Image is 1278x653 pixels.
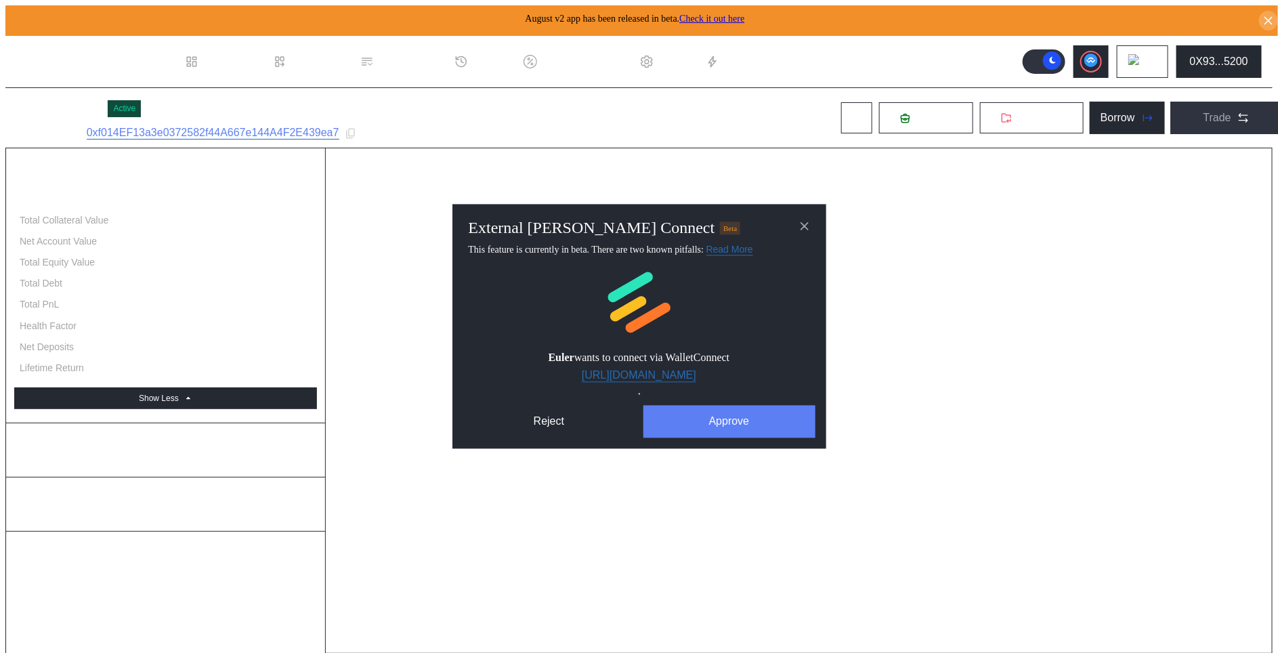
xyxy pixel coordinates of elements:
[794,215,815,237] button: close modal
[20,193,113,205] div: Total Account Balance
[14,162,317,188] div: Account Summary
[1204,112,1231,124] div: Trade
[20,298,59,310] div: Total PnL
[1101,112,1135,124] div: Borrow
[316,298,322,310] div: -
[659,56,689,68] div: Admin
[916,112,952,124] span: Deposit
[469,245,753,255] span: This feature is currently in beta. There are two known pitfalls:
[1190,56,1248,68] div: 0X93...5200
[526,14,745,24] span: August v2 app has been released in beta.
[679,14,744,24] a: Check it out here
[20,277,62,289] div: Total Debt
[725,56,785,68] div: Automations
[20,320,77,332] div: Health Factor
[16,128,81,139] div: Subaccount ID:
[139,394,179,403] div: Show Less
[316,277,322,289] div: -
[20,362,84,374] div: Lifetime Return
[379,56,438,68] div: Permissions
[20,235,97,247] div: Net Account Value
[549,352,730,364] span: wants to connect via WalletConnect
[473,56,507,68] div: History
[316,235,322,247] div: -
[582,370,696,383] a: [URL][DOMAIN_NAME]
[316,193,322,205] div: -
[316,341,322,353] div: -
[14,491,317,518] div: Aggregate Debt
[643,406,815,438] button: Approve
[87,127,339,140] a: 0xf014EF13a3e0372582f44A667e144A4F2E439ea7
[20,256,95,268] div: Total Equity Value
[549,352,574,364] b: Euler
[1128,54,1143,69] img: chain logo
[316,256,322,268] div: -
[20,341,74,353] div: Net Deposits
[204,56,257,68] div: Dashboard
[113,104,135,113] div: Active
[720,222,740,234] div: Beta
[20,214,108,226] div: Total Collateral Value
[605,268,673,336] img: Euler logo
[292,56,344,68] div: Loan Book
[463,406,635,438] button: Reject
[469,219,715,238] h2: External [PERSON_NAME] Connect
[542,56,624,68] div: Discount Factors
[1017,112,1063,124] span: Withdraw
[316,362,322,374] div: -
[16,96,102,121] div: Loading ...
[706,245,753,256] a: Read More
[14,437,317,463] div: Account Balance
[316,320,322,332] div: -
[316,214,322,226] div: -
